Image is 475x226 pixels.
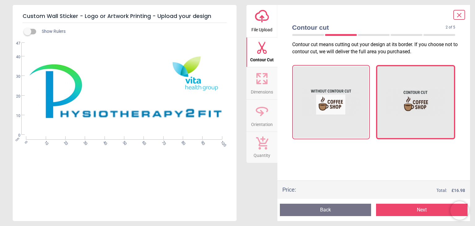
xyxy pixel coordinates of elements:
div: Price : [282,186,296,193]
span: 30 [82,140,86,144]
p: Contour cut means cutting out your design at its border. If you choose not to contour cut, we wil... [292,41,460,55]
span: 100 [219,140,223,144]
h5: Custom Wall Sticker - Logo or Artwork Printing - Upload your design [23,10,227,23]
span: 47 [9,41,20,46]
button: Contour Cut [246,37,277,67]
span: 0 [23,140,27,144]
span: cm [15,137,20,142]
span: 10 [43,140,47,144]
span: 30 [9,74,20,79]
img: Without contour cut [301,71,361,133]
span: File Upload [251,24,272,33]
span: £ [451,188,465,194]
span: 90 [200,140,204,144]
button: Back [280,204,371,216]
span: 16.98 [454,188,465,193]
span: Dimensions [251,86,273,95]
span: 60 [141,140,145,144]
span: 40 [9,54,20,60]
button: File Upload [246,5,277,37]
span: 80 [180,140,184,144]
span: 50 [121,140,125,144]
img: With contour cut [386,71,446,133]
span: 20 [9,94,20,99]
button: Orientation [246,100,277,132]
span: 10 [9,113,20,119]
span: Orientation [251,119,273,128]
button: Quantity [246,132,277,163]
span: 20 [62,140,66,144]
div: Total: [305,188,465,194]
span: Contour Cut [250,54,274,63]
span: 2 of 5 [446,25,455,30]
button: Dimensions [246,67,277,99]
div: Show Rulers [28,28,237,35]
span: 40 [102,140,106,144]
button: Next [376,204,468,216]
span: Quantity [254,150,270,159]
span: 70 [160,140,165,144]
iframe: Brevo live chat [450,201,469,220]
span: 0 [9,133,20,138]
span: Contour cut [292,23,446,32]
